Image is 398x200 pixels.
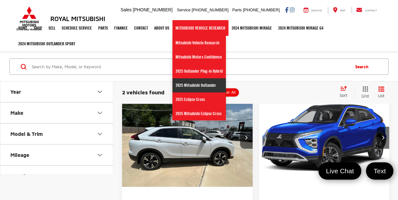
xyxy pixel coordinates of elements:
a: Service [299,7,327,13]
span: Parts [232,8,242,12]
div: Mileage [96,151,104,158]
a: Home [15,20,31,36]
a: Mitsubishi Motors Confidence [172,50,226,64]
h3: Royal Mitsubishi [50,15,105,22]
span: Clear All [221,90,236,95]
a: 2024 Mitsubishi Outlander SPORT [15,36,78,52]
a: Contact [131,20,151,36]
span: Sales [121,7,132,12]
button: MileageMileage [0,145,114,165]
a: Text [366,162,393,180]
button: Next image [377,127,389,149]
a: 2025 Mitsubishi Eclipse Cross [172,107,226,120]
button: Search [349,59,378,75]
button: MakeMake [0,103,114,123]
span: Live Chat [323,167,357,175]
a: 2025 Mitsubishi Outlander [172,78,226,92]
a: Map [328,7,350,13]
a: Contact [351,7,382,13]
a: Shop [31,20,45,36]
button: Next image [240,127,253,149]
div: 2025 Mitsubishi Eclipse Cross SE 0 [122,89,253,187]
button: Grid View [354,86,373,99]
button: LocationLocation [0,166,114,186]
a: Mitsubishi Vehicle Research [172,20,228,36]
img: 2025 Mitsubishi Eclipse Cross SE [122,89,253,187]
a: Finance [111,20,131,36]
button: List View [373,86,389,99]
a: 2024 Mitsubishi Eclipse Cross SE2024 Mitsubishi Eclipse Cross SE2024 Mitsubishi Eclipse Cross SE2... [259,89,390,187]
a: Facebook: Click to visit our Facebook page [285,7,289,12]
a: Instagram: Click to visit our Instagram page [290,7,294,12]
a: Parts: Opens in a new tab [95,20,111,36]
button: YearYear [0,81,114,102]
span: 2 vehicles found [122,89,165,95]
img: 2024 Mitsubishi Eclipse Cross SE [259,89,390,187]
span: Sort [340,93,347,97]
span: [PHONE_NUMBER] [243,8,280,12]
div: Model & Trim [96,130,104,137]
span: List [378,93,384,98]
span: Text [370,167,389,175]
button: Model & TrimModel & Trim [0,124,114,144]
img: Mitsubishi [15,6,43,31]
a: About Us [151,20,172,36]
div: Year [10,89,21,95]
a: Live Chat [318,162,362,180]
span: Map [340,9,345,12]
span: Service [177,8,190,12]
div: Make [96,109,104,116]
a: 2025 Outlander Plug-in Hybrid [172,64,226,78]
a: 2024 Mitsubishi Mirage [228,20,275,36]
a: Schedule Service: Opens in a new tab [59,20,95,36]
div: Location [96,172,104,180]
span: Grid [362,93,369,99]
span: [PHONE_NUMBER] [133,7,172,12]
span: Service [311,9,322,12]
a: 2024 Mitsubishi Mirage G4 [275,20,327,36]
div: Location [10,173,31,179]
div: Year [96,88,104,95]
button: Select sort value [337,86,354,98]
input: Search by Make, Model, or Keyword [31,59,349,74]
div: Model & Trim [10,131,43,137]
div: Make [10,110,23,116]
div: Mileage [10,152,29,158]
a: 2025 Eclipse Cross [172,92,226,107]
a: Mitsubishi Vehicle Research [172,36,226,50]
button: Clear All [216,87,239,97]
span: Contact [365,9,377,12]
a: 2025 Mitsubishi Eclipse Cross SE2025 Mitsubishi Eclipse Cross SE2025 Mitsubishi Eclipse Cross SE2... [122,89,253,187]
span: [PHONE_NUMBER] [192,8,228,12]
div: 2024 Mitsubishi Eclipse Cross SE 0 [259,89,390,187]
a: Sell [45,20,59,36]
